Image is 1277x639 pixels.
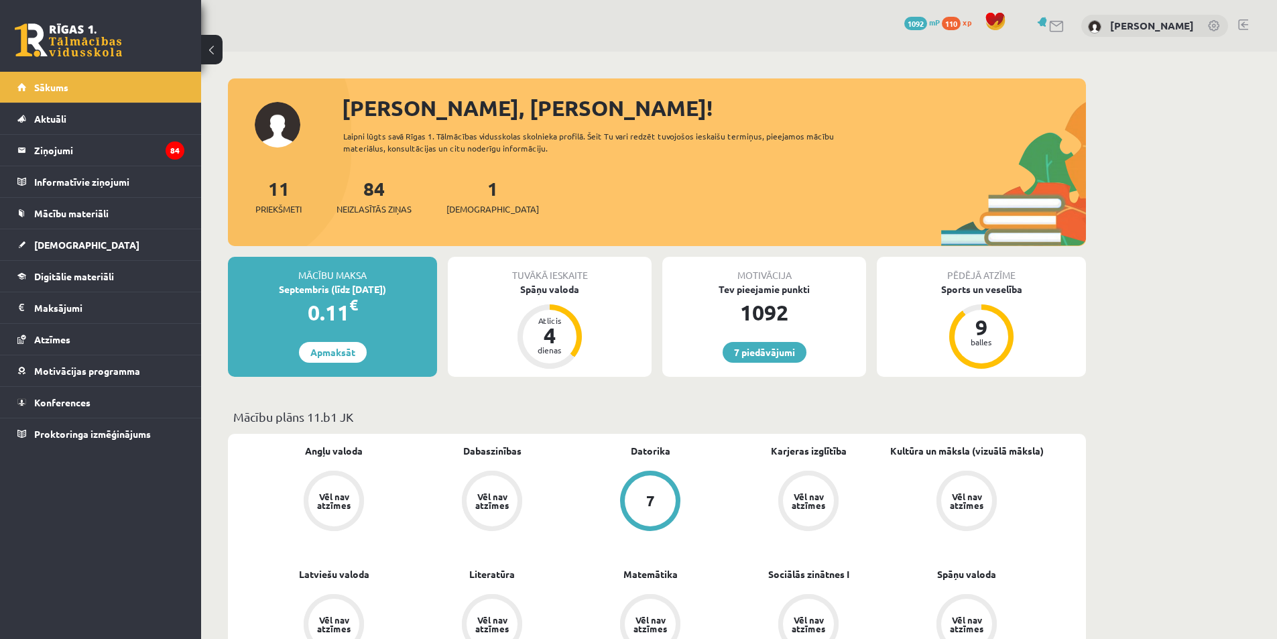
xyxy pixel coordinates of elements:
[34,207,109,219] span: Mācību materiāli
[337,202,412,216] span: Neizlasītās ziņas
[34,270,114,282] span: Digitālie materiāli
[34,239,139,251] span: [DEMOGRAPHIC_DATA]
[890,444,1044,458] a: Kultūra un māksla (vizuālā māksla)
[17,103,184,134] a: Aktuāli
[662,282,866,296] div: Tev pieejamie punkti
[255,471,413,534] a: Vēl nav atzīmes
[904,17,940,27] a: 1092 mP
[446,176,539,216] a: 1[DEMOGRAPHIC_DATA]
[571,471,729,534] a: 7
[349,295,358,314] span: €
[961,316,1001,338] div: 9
[929,17,940,27] span: mP
[646,493,655,508] div: 7
[17,135,184,166] a: Ziņojumi84
[877,282,1086,296] div: Sports un veselība
[34,396,90,408] span: Konferences
[942,17,978,27] a: 110 xp
[662,296,866,329] div: 1092
[17,418,184,449] a: Proktoringa izmēģinājums
[34,428,151,440] span: Proktoringa izmēģinājums
[1088,20,1101,34] img: Amanda Graudiņa
[228,257,437,282] div: Mācību maksa
[790,492,827,510] div: Vēl nav atzīmes
[448,282,652,371] a: Spāņu valoda Atlicis 4 dienas
[729,471,888,534] a: Vēl nav atzīmes
[299,342,367,363] a: Apmaksāt
[17,166,184,197] a: Informatīvie ziņojumi
[255,176,302,216] a: 11Priekšmeti
[937,567,996,581] a: Spāņu valoda
[771,444,847,458] a: Karjeras izglītība
[904,17,927,30] span: 1092
[623,567,678,581] a: Matemātika
[768,567,849,581] a: Sociālās zinātnes I
[942,17,961,30] span: 110
[34,365,140,377] span: Motivācijas programma
[888,471,1046,534] a: Vēl nav atzīmes
[34,81,68,93] span: Sākums
[17,261,184,292] a: Digitālie materiāli
[723,342,806,363] a: 7 piedāvājumi
[473,492,511,510] div: Vēl nav atzīmes
[448,257,652,282] div: Tuvākā ieskaite
[17,292,184,323] a: Maksājumi
[255,202,302,216] span: Priekšmeti
[530,346,570,354] div: dienas
[228,282,437,296] div: Septembris (līdz [DATE])
[877,257,1086,282] div: Pēdējā atzīme
[17,229,184,260] a: [DEMOGRAPHIC_DATA]
[948,616,985,633] div: Vēl nav atzīmes
[166,141,184,160] i: 84
[530,325,570,346] div: 4
[631,444,670,458] a: Datorika
[233,408,1081,426] p: Mācību plāns 11.b1 JK
[463,444,522,458] a: Dabaszinības
[877,282,1086,371] a: Sports un veselība 9 balles
[315,616,353,633] div: Vēl nav atzīmes
[17,72,184,103] a: Sākums
[17,387,184,418] a: Konferences
[34,333,70,345] span: Atzīmes
[15,23,122,57] a: Rīgas 1. Tālmācības vidusskola
[34,166,184,197] legend: Informatīvie ziņojumi
[530,316,570,325] div: Atlicis
[17,198,184,229] a: Mācību materiāli
[469,567,515,581] a: Literatūra
[34,135,184,166] legend: Ziņojumi
[473,616,511,633] div: Vēl nav atzīmes
[17,324,184,355] a: Atzīmes
[299,567,369,581] a: Latviešu valoda
[305,444,363,458] a: Angļu valoda
[961,338,1001,346] div: balles
[337,176,412,216] a: 84Neizlasītās ziņas
[446,202,539,216] span: [DEMOGRAPHIC_DATA]
[1110,19,1194,32] a: [PERSON_NAME]
[228,296,437,329] div: 0.11
[631,616,669,633] div: Vēl nav atzīmes
[343,130,858,154] div: Laipni lūgts savā Rīgas 1. Tālmācības vidusskolas skolnieka profilā. Šeit Tu vari redzēt tuvojošo...
[34,113,66,125] span: Aktuāli
[315,492,353,510] div: Vēl nav atzīmes
[790,616,827,633] div: Vēl nav atzīmes
[948,492,985,510] div: Vēl nav atzīmes
[448,282,652,296] div: Spāņu valoda
[34,292,184,323] legend: Maksājumi
[413,471,571,534] a: Vēl nav atzīmes
[342,92,1086,124] div: [PERSON_NAME], [PERSON_NAME]!
[963,17,971,27] span: xp
[17,355,184,386] a: Motivācijas programma
[662,257,866,282] div: Motivācija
